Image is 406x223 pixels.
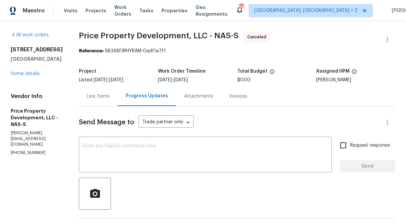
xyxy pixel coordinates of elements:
span: Properties [161,7,187,14]
span: Work Orders [114,4,131,17]
span: The hpm assigned to this work order. [352,69,357,78]
h5: Project [79,69,96,74]
div: Trade partner only [138,117,194,128]
div: 66 [239,4,244,11]
span: The total cost of line items that have been proposed by Opendoor. This sum includes line items th... [269,69,275,78]
div: 5B3X8FJRHYRAM-0adf1a7f1 [79,48,395,54]
h5: Work Order Timeline [158,69,206,74]
span: Price Property Development, LLC - NAS-S [79,32,239,40]
span: Maestro [23,7,45,14]
div: Line Items [87,93,110,100]
span: Geo Assignments [195,4,228,17]
h5: Price Property Development, LLC - NAS-S [11,108,63,128]
span: [DATE] [109,78,123,82]
p: [PERSON_NAME][EMAIL_ADDRESS][DOMAIN_NAME] [11,130,63,147]
span: $0.00 [237,78,251,82]
b: Reference: [79,49,104,53]
div: Progress Updates [126,93,168,99]
a: Home details [11,71,40,76]
span: Request response [350,142,390,149]
span: Tasks [139,8,153,13]
span: - [94,78,123,82]
span: Canceled [247,34,269,40]
span: [DATE] [94,78,108,82]
span: - [158,78,188,82]
h5: Assigned HPM [316,69,350,74]
div: Invoices [229,93,247,100]
span: Projects [86,7,106,14]
h4: Vendor Info [11,93,63,100]
span: Listed [79,78,123,82]
span: Send Message to [79,119,134,126]
span: [DATE] [174,78,188,82]
h2: [STREET_ADDRESS] [11,46,63,53]
span: [DATE] [158,78,172,82]
h5: [GEOGRAPHIC_DATA] [11,56,63,62]
span: Visits [64,7,78,14]
a: All work orders [11,33,49,37]
div: [PERSON_NAME] [316,78,395,82]
h5: Total Budget [237,69,267,74]
div: Attachments [184,93,213,100]
span: [GEOGRAPHIC_DATA], [GEOGRAPHIC_DATA] + 2 [254,7,358,14]
p: [PHONE_NUMBER] [11,150,63,156]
